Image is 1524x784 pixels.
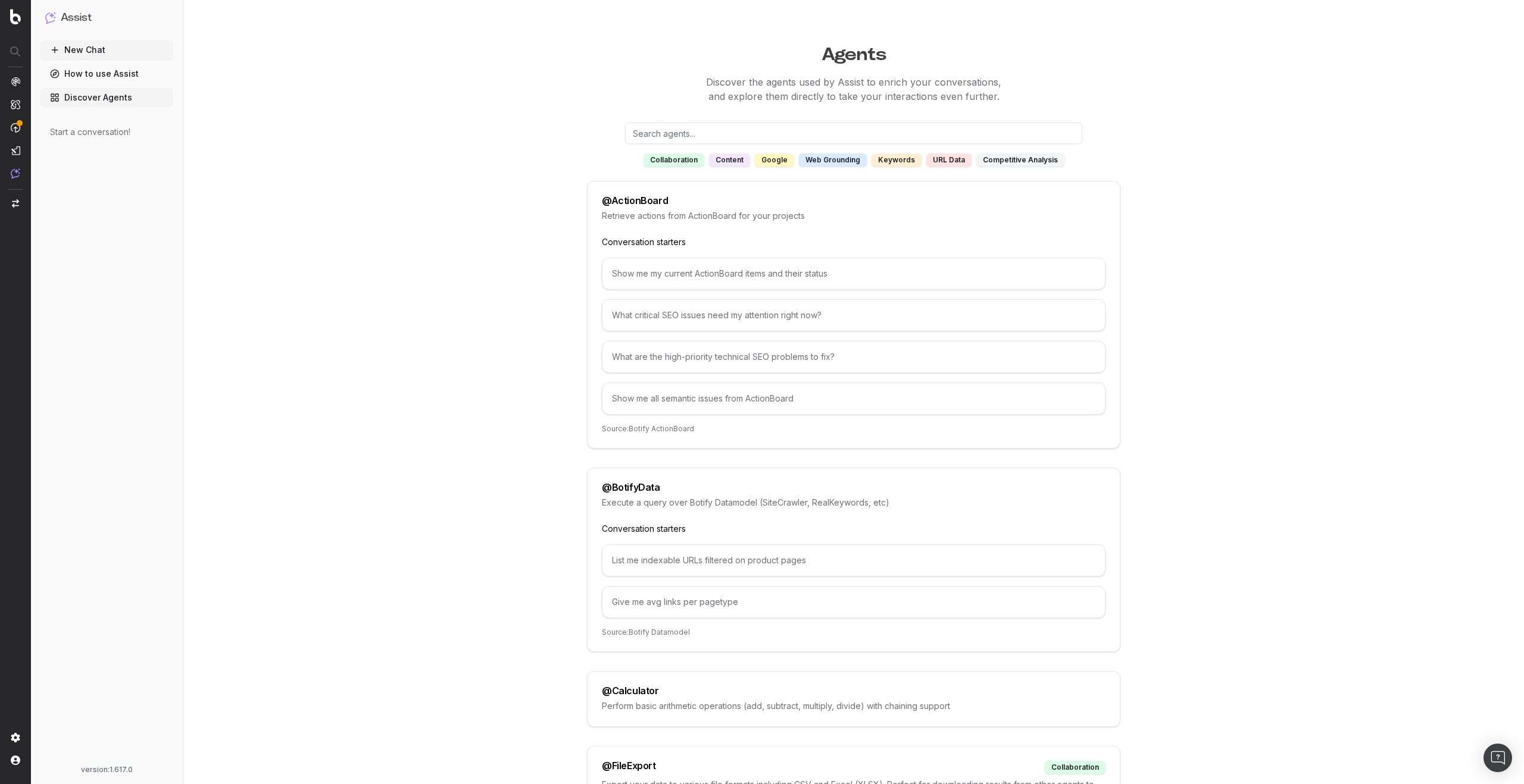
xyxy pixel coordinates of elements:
img: Intelligence [11,99,20,109]
img: Analytics [11,77,20,86]
input: Search agents... [625,123,1082,144]
img: Assist [45,12,56,23]
div: Give me avg links per pagetype [602,586,1105,618]
img: Switch project [12,199,19,208]
a: Discover Agents [40,88,173,107]
p: Conversation starters [602,236,1105,248]
div: keywords [872,153,922,167]
div: competitive analysis [976,153,1064,167]
img: Botify logo [10,9,21,24]
button: New Chat [40,40,173,59]
div: List me indexable URLs filtered on product pages [602,544,1105,576]
img: Studio [11,146,20,155]
p: Source: Botify Datamodel [602,628,1105,637]
div: What are the high-priority technical SEO problems to fix? [602,341,1105,373]
p: Retrieve actions from ActionBoard for your projects [602,210,1105,222]
img: Assist [11,168,20,178]
div: Open Intercom Messenger [1484,744,1512,772]
p: Conversation starters [602,523,1105,535]
button: Assist [45,10,168,26]
img: Activation [11,123,20,133]
div: google [755,153,794,167]
div: collaboration [644,153,704,167]
div: Show me all semantic issues from ActionBoard [602,382,1105,415]
div: @ Calculator [602,686,659,695]
img: Setting [11,733,20,742]
a: How to use Assist [40,64,173,83]
h1: Agents [396,38,1311,65]
div: Start a conversation! [50,126,164,138]
div: version: 1.617.0 [45,765,168,774]
p: Execute a query over Botify Datamodel (SiteCrawler, RealKeywords, etc) [602,497,1105,509]
div: @ BotifyData [602,482,660,492]
div: @ FileExport [602,761,656,774]
p: Source: Botify ActionBoard [602,424,1105,434]
p: Perform basic arithmetic operations (add, subtract, multiply, divide) with chaining support [602,700,1105,712]
div: web grounding [799,153,867,167]
div: What critical SEO issues need my attention right now? [602,299,1105,331]
p: Discover the agents used by Assist to enrich your conversations, and explore them directly to tak... [396,75,1311,104]
div: collaboration [1045,761,1105,774]
div: Show me my current ActionBoard items and their status [602,258,1105,290]
div: @ ActionBoard [602,196,668,205]
h1: Assist [61,10,92,26]
div: URL data [926,153,972,167]
img: My account [11,755,20,765]
div: content [709,153,750,167]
